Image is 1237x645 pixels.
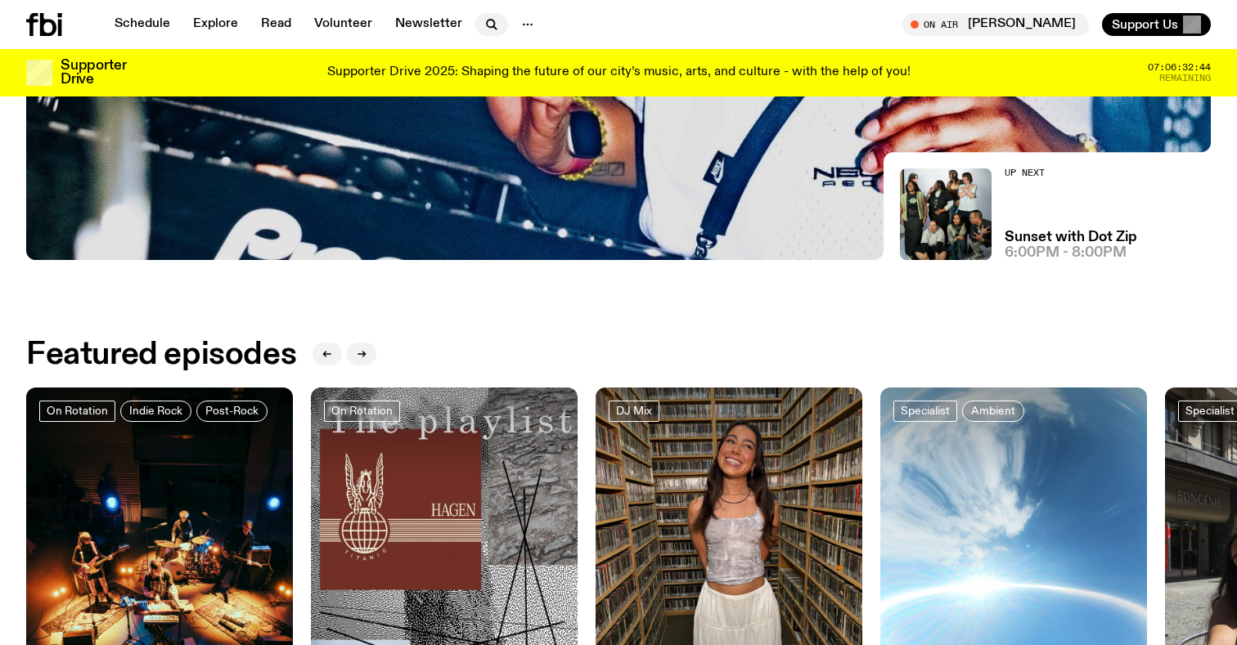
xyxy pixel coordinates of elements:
[971,405,1015,417] span: Ambient
[327,65,911,80] p: Supporter Drive 2025: Shaping the future of our city’s music, arts, and culture - with the help o...
[1185,405,1235,417] span: Specialist
[962,401,1024,422] a: Ambient
[105,13,180,36] a: Schedule
[1005,231,1137,244] a: Sunset with Dot Zip
[616,405,652,417] span: DJ Mix
[1112,17,1178,32] span: Support Us
[205,405,259,417] span: Post-Rock
[183,13,248,36] a: Explore
[61,59,126,87] h3: Supporter Drive
[385,13,472,36] a: Newsletter
[129,405,182,417] span: Indie Rock
[251,13,301,36] a: Read
[609,401,659,422] a: DJ Mix
[901,405,950,417] span: Specialist
[26,340,296,370] h2: Featured episodes
[1005,168,1137,177] h2: Up Next
[1148,63,1211,72] span: 07:06:32:44
[1102,13,1211,36] button: Support Us
[1159,74,1211,83] span: Remaining
[893,401,957,422] a: Specialist
[902,13,1089,36] button: On Air[PERSON_NAME]
[196,401,268,422] a: Post-Rock
[120,401,191,422] a: Indie Rock
[1005,246,1127,260] span: 6:00pm - 8:00pm
[47,405,108,417] span: On Rotation
[331,405,393,417] span: On Rotation
[324,401,400,422] a: On Rotation
[304,13,382,36] a: Volunteer
[39,401,115,422] a: On Rotation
